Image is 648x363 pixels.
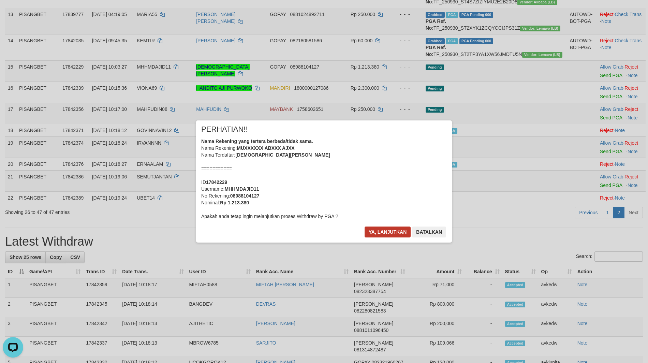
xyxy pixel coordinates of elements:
b: Rp 1.213.380 [220,200,249,205]
button: Batalkan [412,227,446,237]
b: [DEMOGRAPHIC_DATA][PERSON_NAME] [235,152,330,158]
b: MUXXXXXX ABXXX AJXX [237,145,294,151]
b: 08988104127 [230,193,260,199]
b: MHHMDAJID11 [224,186,259,192]
span: PERHATIAN!! [201,126,248,133]
div: Nama Rekening: Nama Terdaftar: =========== ID Username: No Rekening: Nominal: Apakah anda tetap i... [201,138,447,220]
button: Ya, lanjutkan [365,227,411,237]
b: 17842229 [206,179,227,185]
button: Open LiveChat chat widget [3,3,23,23]
b: Nama Rekening yang tertera berbeda/tidak sama. [201,139,313,144]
